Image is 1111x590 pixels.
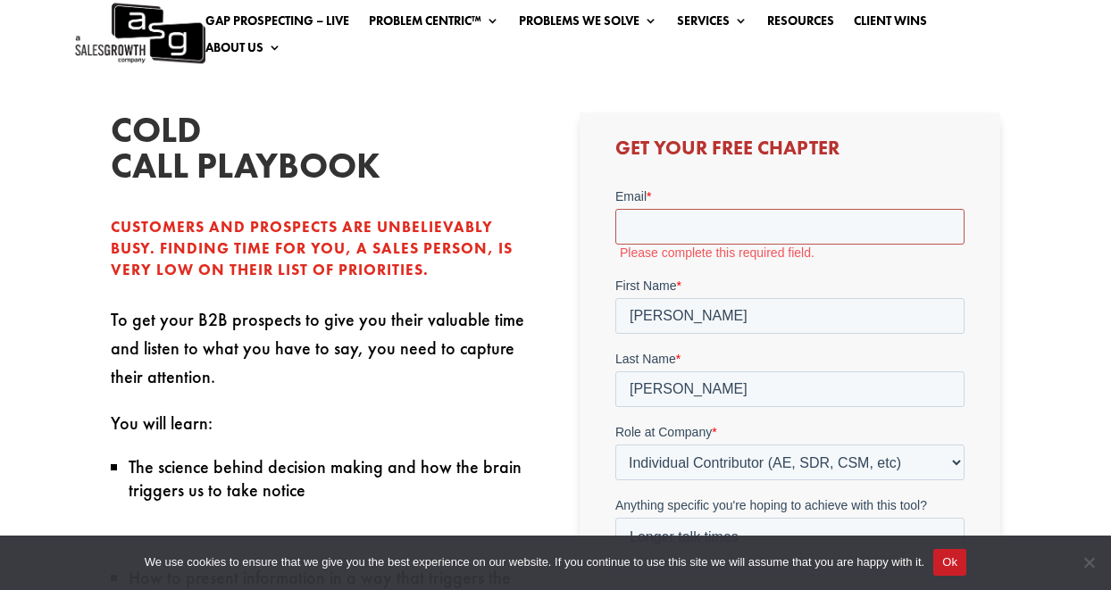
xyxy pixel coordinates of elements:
li: The science behind decision making and how the brain triggers us to take notice [129,455,530,502]
a: Problem Centric™ [369,14,499,34]
span: We use cookies to ensure that we give you the best experience on our website. If you continue to ... [145,553,924,571]
button: Ok [933,549,966,576]
p: You will learn: [111,409,530,455]
a: Gap Prospecting – LIVE [205,14,349,34]
a: Services [677,14,748,34]
span: No [1080,553,1098,571]
a: Resources [767,14,834,34]
p: Customers and prospects are unbelievably busy. Finding time for YOU, a sales person, is very low ... [111,217,530,280]
p: To get your B2B prospects to give you their valuable time and listen to what you have to say, you... [111,305,530,409]
a: About Us [205,41,281,61]
h3: Get Your Free Chapter [615,138,965,167]
h2: Cold Call Playbook [111,112,379,193]
a: Problems We Solve [519,14,657,34]
a: Client Wins [854,14,927,34]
